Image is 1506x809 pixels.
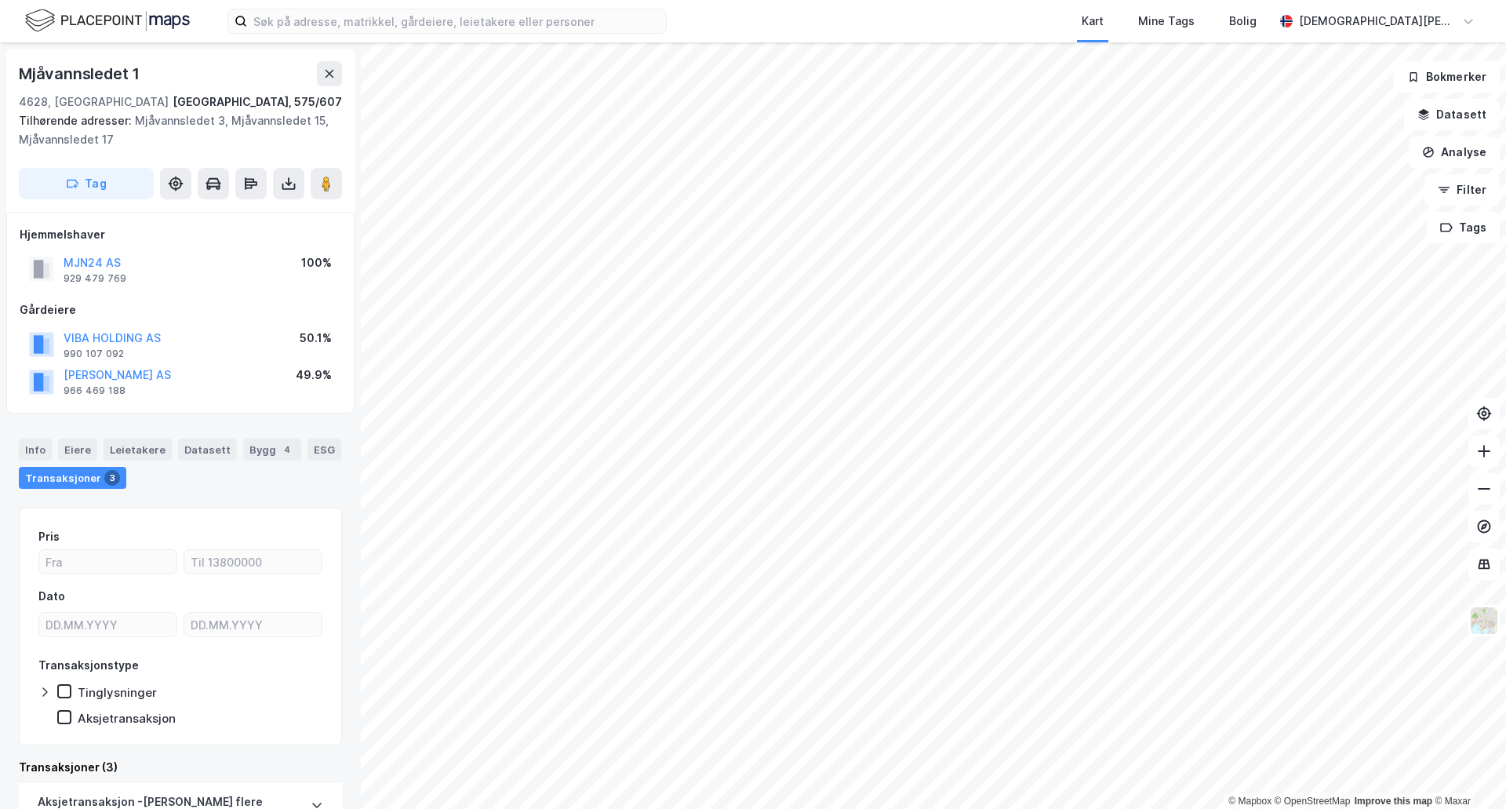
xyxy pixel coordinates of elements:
button: Bokmerker [1394,61,1500,93]
input: Til 13800000 [184,550,322,574]
input: Fra [39,550,176,574]
div: 100% [301,253,332,272]
div: Mjåvannsledet 1 [19,61,143,86]
div: [GEOGRAPHIC_DATA], 575/607 [173,93,342,111]
a: Improve this map [1355,796,1432,807]
div: Dato [38,587,65,606]
div: Bolig [1229,12,1257,31]
div: 990 107 092 [64,348,124,360]
div: Transaksjoner [19,467,126,489]
div: Kontrollprogram for chat [1428,734,1506,809]
div: 929 479 769 [64,272,126,285]
button: Tag [19,168,154,199]
div: Mine Tags [1138,12,1195,31]
div: Kart [1082,12,1104,31]
a: OpenStreetMap [1275,796,1351,807]
input: DD.MM.YYYY [184,613,322,636]
button: Datasett [1404,99,1500,130]
div: 50.1% [300,329,332,348]
input: Søk på adresse, matrikkel, gårdeiere, leietakere eller personer [247,9,666,33]
img: Z [1469,606,1499,636]
button: Tags [1427,212,1500,243]
span: Tilhørende adresser: [19,114,135,127]
div: [DEMOGRAPHIC_DATA][PERSON_NAME] [1299,12,1456,31]
div: Info [19,439,52,461]
div: 49.9% [296,366,332,384]
div: Mjåvannsledet 3, Mjåvannsledet 15, Mjåvannsledet 17 [19,111,329,149]
iframe: Chat Widget [1428,734,1506,809]
div: 3 [104,470,120,486]
div: 966 469 188 [64,384,125,397]
div: Datasett [178,439,237,461]
button: Filter [1424,174,1500,206]
button: Analyse [1409,137,1500,168]
div: Hjemmelshaver [20,225,341,244]
div: Tinglysninger [78,685,157,700]
div: Eiere [58,439,97,461]
div: Leietakere [104,439,172,461]
div: Gårdeiere [20,301,341,319]
div: 4 [279,442,295,457]
div: Bygg [243,439,301,461]
input: DD.MM.YYYY [39,613,176,636]
div: Pris [38,527,60,546]
div: ESG [307,439,341,461]
div: 4628, [GEOGRAPHIC_DATA] [19,93,169,111]
div: Transaksjonstype [38,656,139,675]
img: logo.f888ab2527a4732fd821a326f86c7f29.svg [25,7,190,35]
a: Mapbox [1228,796,1271,807]
div: Transaksjoner (3) [19,758,342,777]
div: Aksjetransaksjon [78,711,176,726]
